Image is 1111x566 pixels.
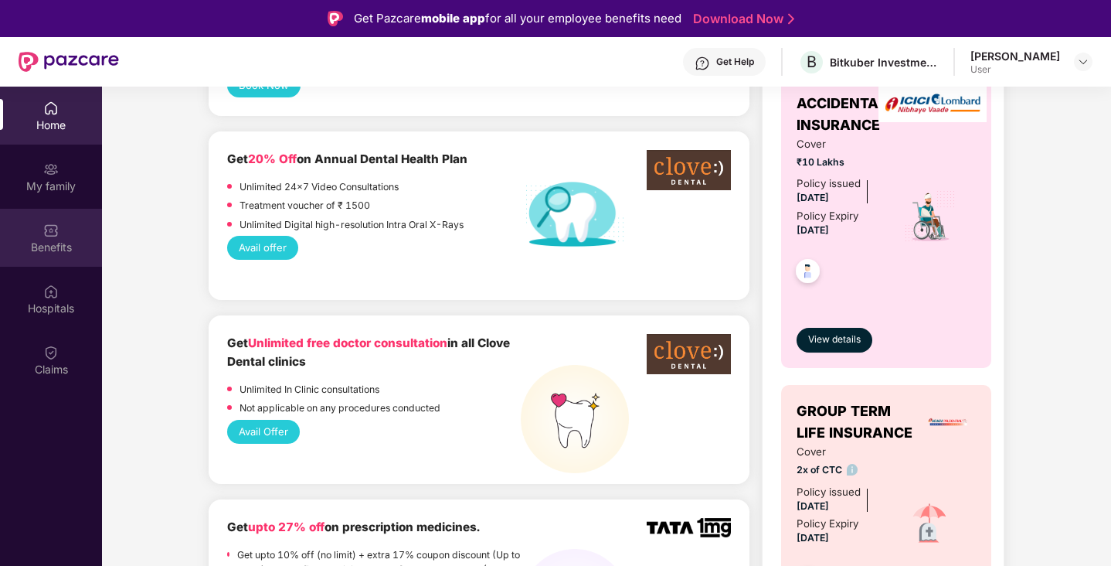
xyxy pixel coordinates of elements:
[797,500,829,512] span: [DATE]
[227,236,298,260] button: Avail offer
[797,444,884,460] span: Cover
[797,176,861,192] div: Policy issued
[1077,56,1089,68] img: svg+xml;base64,PHN2ZyBpZD0iRHJvcGRvd24tMzJ4MzIiIHhtbG5zPSJodHRwOi8vd3d3LnczLm9yZy8yMDAwL3N2ZyIgd2...
[797,70,886,136] span: GROUP ACCIDENTAL INSURANCE
[797,224,829,236] span: [DATE]
[240,198,370,213] p: Treatment voucher of ₹ 1500
[240,382,379,397] p: Unlimited In Clinic consultations
[878,85,987,123] img: insurerLogo
[227,336,510,369] b: Get in all Clove Dental clinics
[43,101,59,116] img: svg+xml;base64,PHN2ZyBpZD0iSG9tZSIgeG1sbnM9Imh0dHA6Ly93d3cudzMub3JnLzIwMDAvc3ZnIiB3aWR0aD0iMjAiIG...
[693,11,790,27] a: Download Now
[647,334,731,374] img: clove-dental%20png.png
[830,55,938,70] div: Bitkuber Investments Pvt Limited
[970,49,1060,63] div: [PERSON_NAME]
[248,520,324,534] span: upto 27% off
[43,162,59,177] img: svg+xml;base64,PHN2ZyB3aWR0aD0iMjAiIGhlaWdodD0iMjAiIHZpZXdCb3g9IjAgMCAyMCAyMCIgZmlsbD0ibm9uZSIgeG...
[240,401,440,415] p: Not applicable on any procedures conducted
[902,497,956,551] img: icon
[43,284,59,299] img: svg+xml;base64,PHN2ZyBpZD0iSG9zcGl0YWxzIiB4bWxucz0iaHR0cDovL3d3dy53My5vcmcvMjAwMC9zdmciIHdpZHRoPS...
[797,208,858,224] div: Policy Expiry
[903,189,956,244] img: icon
[421,11,485,26] strong: mobile app
[797,136,884,152] span: Cover
[927,401,969,443] img: insurerLogo
[240,217,464,232] p: Unlimited Digital high-resolution Intra Oral X-Rays
[788,11,794,27] img: Stroke
[797,155,884,169] span: ₹10 Lakhs
[227,520,480,534] b: Get on prescription medicines.
[43,345,59,360] img: svg+xml;base64,PHN2ZyBpZD0iQ2xhaW0iIHhtbG5zPSJodHRwOi8vd3d3LnczLm9yZy8yMDAwL3N2ZyIgd2lkdGg9IjIwIi...
[797,532,829,544] span: [DATE]
[797,401,919,445] span: GROUP TERM LIFE INSURANCE
[695,56,710,71] img: svg+xml;base64,PHN2ZyBpZD0iSGVscC0zMngzMiIgeG1sbnM9Imh0dHA6Ly93d3cudzMub3JnLzIwMDAvc3ZnIiB3aWR0aD...
[248,152,297,166] span: 20% Off
[19,52,119,72] img: New Pazcare Logo
[797,484,861,500] div: Policy issued
[647,518,731,537] img: TATA_1mg_Logo.png
[716,56,754,68] div: Get Help
[797,462,884,477] span: 2x of CTC
[521,365,629,473] img: teeth%20high.png
[328,11,343,26] img: Logo
[807,53,817,71] span: B
[521,181,629,248] img: Dental%20helath%20plan.png
[797,192,829,203] span: [DATE]
[354,9,681,28] div: Get Pazcare for all your employee benefits need
[227,420,300,444] button: Avail Offer
[227,152,467,166] b: Get on Annual Dental Health Plan
[797,328,872,353] button: View details
[797,516,858,532] div: Policy Expiry
[43,223,59,238] img: svg+xml;base64,PHN2ZyBpZD0iQmVuZWZpdHMiIHhtbG5zPSJodHRwOi8vd3d3LnczLm9yZy8yMDAwL3N2ZyIgd2lkdGg9Ij...
[808,332,861,347] span: View details
[970,63,1060,76] div: User
[647,150,731,190] img: clove-dental%20png.png
[248,336,447,350] span: Unlimited free doctor consultation
[240,179,399,194] p: Unlimited 24x7 Video Consultations
[789,254,827,292] img: svg+xml;base64,PHN2ZyB4bWxucz0iaHR0cDovL3d3dy53My5vcmcvMjAwMC9zdmciIHdpZHRoPSI0OC45NDMiIGhlaWdodD...
[847,464,858,476] img: info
